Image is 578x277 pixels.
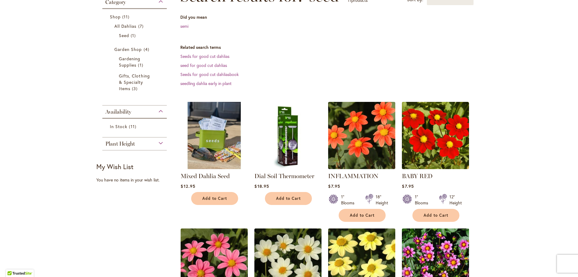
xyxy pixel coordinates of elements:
[181,172,230,180] a: Mixed Dahlia Seed
[254,102,322,169] img: Dial Soil Thermometer
[131,32,137,39] span: 1
[110,14,161,20] a: Shop
[119,73,150,91] span: Gifts, Clothing & Specialty Items
[254,165,322,170] a: Dial Soil Thermometer
[114,23,137,29] span: All Dahlias
[402,165,469,170] a: BABY RED
[449,194,462,206] div: 12" Height
[180,44,482,50] dt: Related search terms
[254,183,269,189] span: $18.95
[144,46,151,52] span: 4
[110,124,127,129] span: In Stock
[254,172,314,180] a: Dial Soil Thermometer
[276,196,301,201] span: Add to Cart
[96,177,177,183] div: You have no items in your wish list.
[119,56,140,68] span: Gardening Supplies
[110,14,121,20] span: Shop
[181,165,248,170] a: Mixed Dahlia Seed
[114,46,156,52] a: Garden Shop
[105,140,135,147] span: Plant Height
[122,14,131,20] span: 11
[114,46,142,52] span: Garden Shop
[180,14,482,20] dt: Did you mean
[179,100,250,171] img: Mixed Dahlia Seed
[341,194,358,206] div: 1" Blooms
[119,55,152,68] a: Gardening Supplies
[328,172,378,180] a: INFLAMMATION
[265,192,312,205] button: Add to Cart
[138,23,145,29] span: 7
[132,85,139,92] span: 3
[191,192,238,205] button: Add to Cart
[202,196,227,201] span: Add to Cart
[328,183,340,189] span: $7.95
[129,123,138,130] span: 11
[180,71,239,77] a: Seeds for good cut dahliasbook
[119,33,129,38] span: Seed
[114,23,156,29] a: All Dahlias
[402,172,433,180] a: BABY RED
[350,213,374,218] span: Add to Cart
[180,53,229,59] a: Seeds for good cut dahlias
[402,102,469,169] img: BABY RED
[424,213,448,218] span: Add to Cart
[138,62,144,68] span: 1
[119,32,152,39] a: Seed
[376,194,388,206] div: 18" Height
[181,183,195,189] span: $12.95
[412,209,459,222] button: Add to Cart
[110,123,161,130] a: In Stock 11
[180,62,227,68] a: seed for good cut dahlias
[180,23,188,29] a: semi
[96,162,133,171] strong: My Wish List
[402,183,414,189] span: $7.95
[415,194,432,206] div: 1" Blooms
[328,102,395,169] img: INFLAMMATION
[339,209,386,222] button: Add to Cart
[105,109,131,115] span: Availability
[119,73,152,92] a: Gifts, Clothing &amp; Specialty Items
[180,80,232,86] a: seedling dahlia early in plant
[328,165,395,170] a: INFLAMMATION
